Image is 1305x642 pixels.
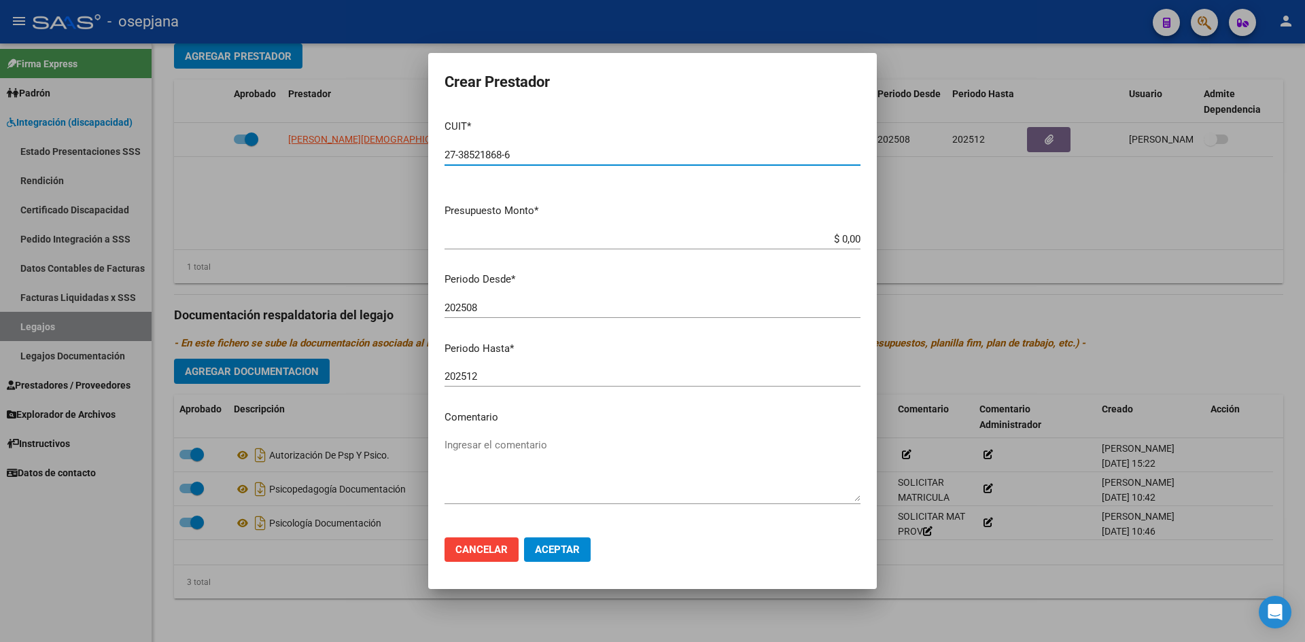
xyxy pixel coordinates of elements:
span: Cancelar [455,543,508,556]
p: Comentario [445,410,860,425]
span: Aceptar [535,543,580,556]
p: Periodo Desde [445,272,860,287]
button: Aceptar [524,537,591,562]
h2: Crear Prestador [445,69,860,95]
p: CUIT [445,119,860,135]
div: Open Intercom Messenger [1259,596,1291,628]
button: Cancelar [445,537,519,562]
p: Periodo Hasta [445,341,860,357]
p: Presupuesto Monto [445,203,860,219]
